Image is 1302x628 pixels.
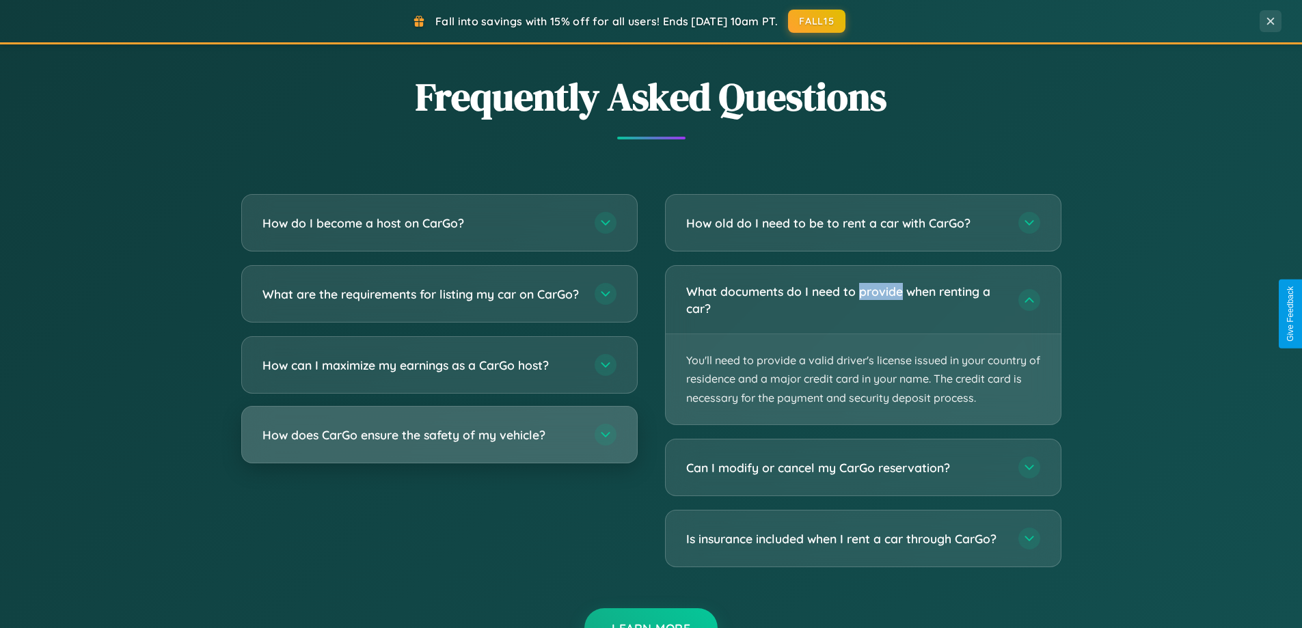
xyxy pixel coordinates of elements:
[788,10,845,33] button: FALL15
[686,459,1005,476] h3: Can I modify or cancel my CarGo reservation?
[686,530,1005,547] h3: Is insurance included when I rent a car through CarGo?
[262,426,581,443] h3: How does CarGo ensure the safety of my vehicle?
[262,286,581,303] h3: What are the requirements for listing my car on CarGo?
[686,215,1005,232] h3: How old do I need to be to rent a car with CarGo?
[241,70,1061,123] h2: Frequently Asked Questions
[262,215,581,232] h3: How do I become a host on CarGo?
[435,14,778,28] span: Fall into savings with 15% off for all users! Ends [DATE] 10am PT.
[666,334,1061,424] p: You'll need to provide a valid driver's license issued in your country of residence and a major c...
[1286,286,1295,342] div: Give Feedback
[686,283,1005,316] h3: What documents do I need to provide when renting a car?
[262,357,581,374] h3: How can I maximize my earnings as a CarGo host?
